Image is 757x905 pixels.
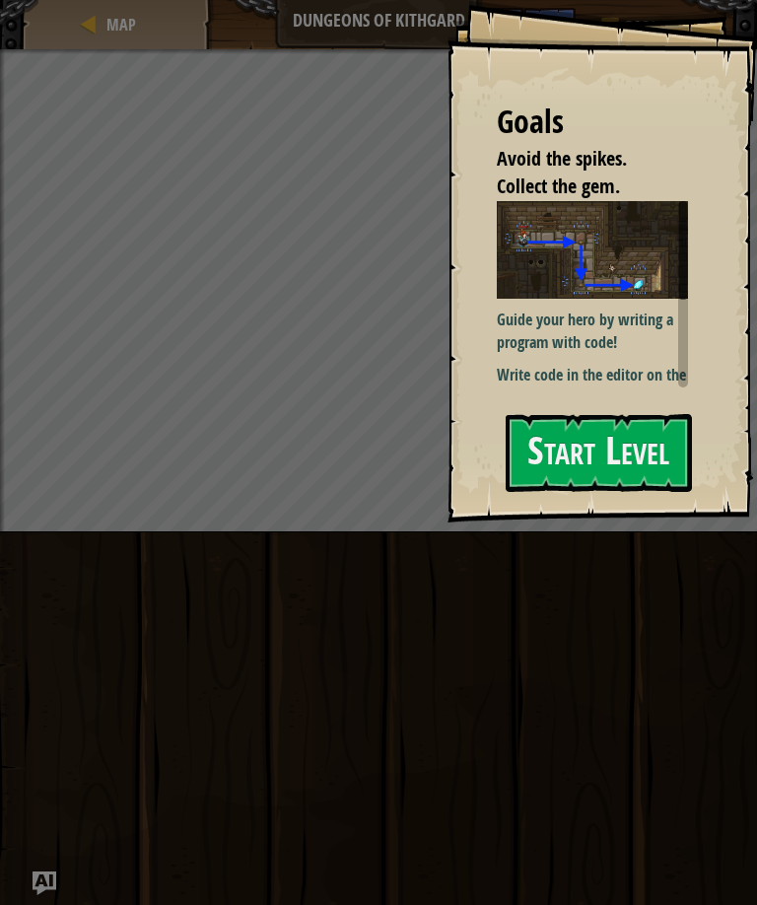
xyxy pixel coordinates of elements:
[33,871,56,895] button: Ask AI
[506,414,692,492] button: Start Level
[497,309,688,354] p: Guide your hero by writing a program with code!
[497,145,627,172] span: Avoid the spikes.
[497,201,688,299] img: Dungeons of kithgard
[497,173,620,199] span: Collect the gem.
[497,100,688,145] div: Goals
[472,145,683,174] li: Avoid the spikes.
[472,173,683,201] li: Collect the gem.
[497,364,688,476] p: Write code in the editor on the right, and click Run when you’re ready. Your hero will read it an...
[106,14,136,35] span: Map
[101,14,136,35] a: Map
